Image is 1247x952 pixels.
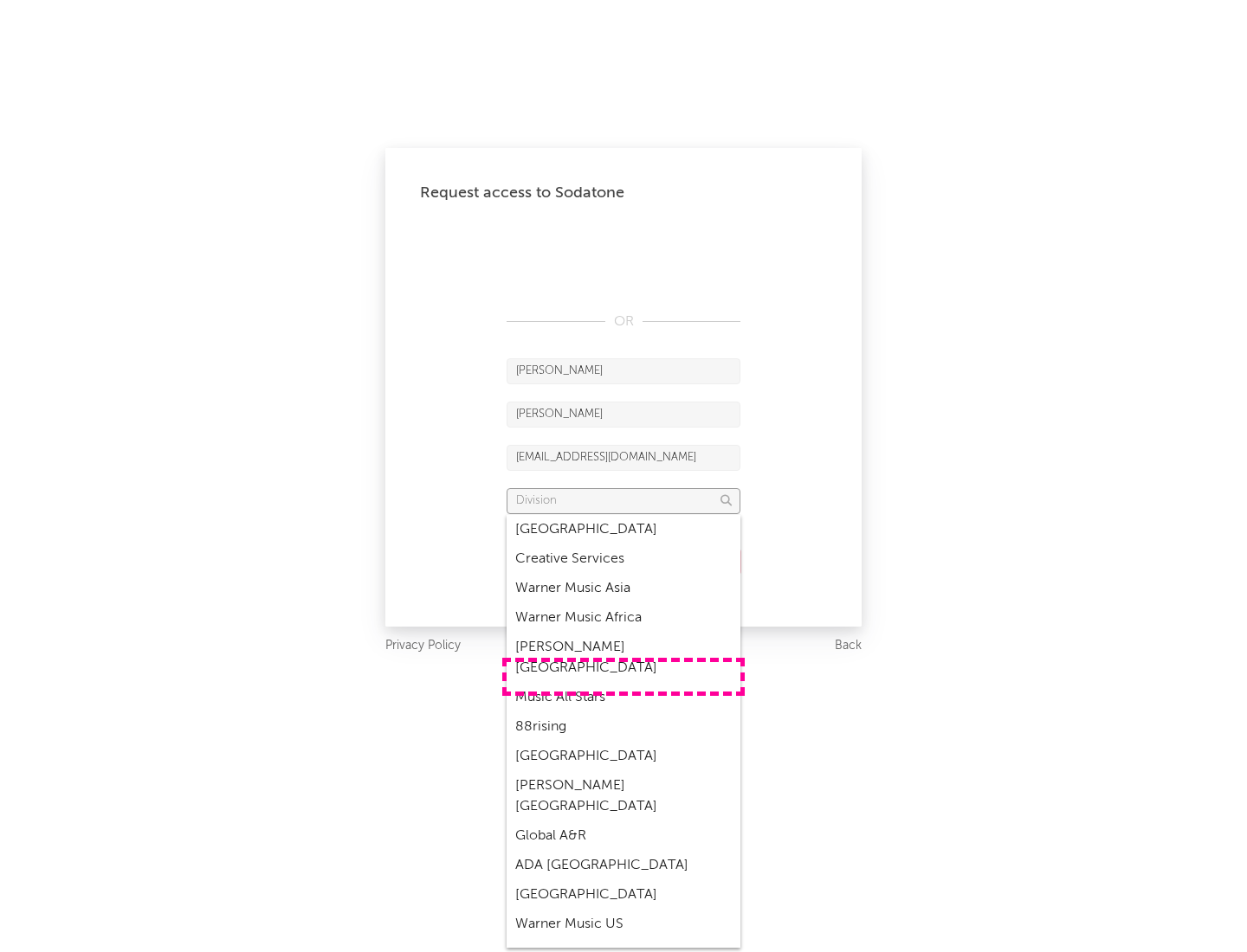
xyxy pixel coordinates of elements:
[507,771,740,821] div: [PERSON_NAME] [GEOGRAPHIC_DATA]
[835,635,862,657] a: Back
[507,312,740,332] div: OR
[507,488,740,514] input: Division
[507,821,740,851] div: Global A&R
[507,742,740,771] div: [GEOGRAPHIC_DATA]
[507,683,740,712] div: Music All Stars
[385,635,461,657] a: Privacy Policy
[507,880,740,910] div: [GEOGRAPHIC_DATA]
[507,358,740,384] input: First Name
[507,910,740,939] div: Warner Music US
[507,712,740,742] div: 88rising
[507,603,740,633] div: Warner Music Africa
[507,515,740,544] div: [GEOGRAPHIC_DATA]
[507,544,740,574] div: Creative Services
[507,402,740,428] input: Last Name
[507,633,740,683] div: [PERSON_NAME] [GEOGRAPHIC_DATA]
[507,851,740,880] div: ADA [GEOGRAPHIC_DATA]
[420,183,827,203] div: Request access to Sodatone
[507,445,740,471] input: Email
[507,574,740,603] div: Warner Music Asia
